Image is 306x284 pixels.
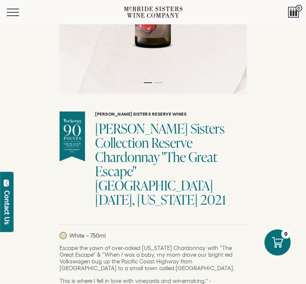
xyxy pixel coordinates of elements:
[3,190,11,225] div: Contact Us
[154,82,163,83] li: Page dot 2
[60,245,247,272] p: Escape the yawn of over-oaked [US_STATE] Chardonnay with “The Great Escape” & “When I was a baby,...
[60,232,106,239] p: White – 750ml
[7,9,34,16] button: Mobile Menu Trigger
[95,112,246,117] h6: [PERSON_NAME] Sisters Reserve Wines
[144,82,152,83] li: Page dot 1
[95,121,246,207] h1: [PERSON_NAME] Sisters Collection Reserve Chardonnay "The Great Escape" [GEOGRAPHIC_DATA][DATE], [...
[296,5,302,12] span: 0
[281,229,291,239] div: 0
